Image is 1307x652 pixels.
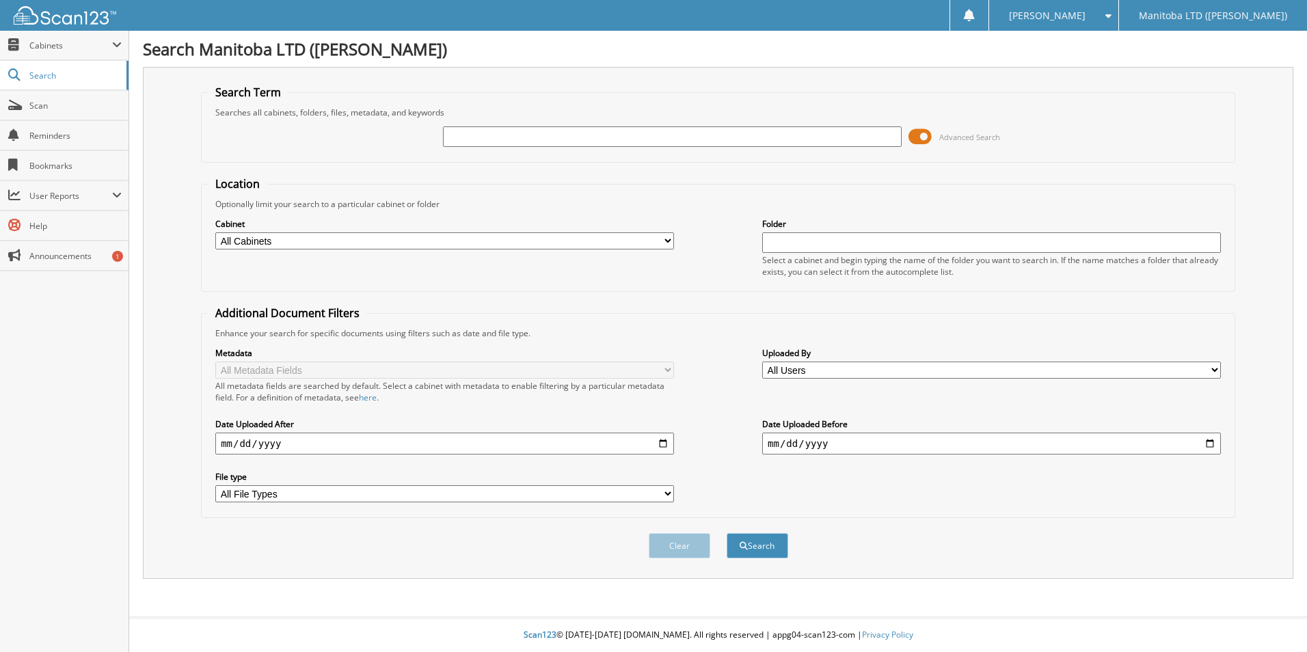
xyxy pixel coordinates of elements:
h1: Search Manitoba LTD ([PERSON_NAME]) [143,38,1293,60]
input: end [762,433,1221,454]
a: here [359,392,377,403]
label: Date Uploaded Before [762,418,1221,430]
label: Metadata [215,347,674,359]
div: Searches all cabinets, folders, files, metadata, and keywords [208,107,1228,118]
span: Announcements [29,250,122,262]
legend: Search Term [208,85,288,100]
span: Scan [29,100,122,111]
label: Folder [762,218,1221,230]
div: 1 [112,251,123,262]
div: Select a cabinet and begin typing the name of the folder you want to search in. If the name match... [762,254,1221,277]
img: scan123-logo-white.svg [14,6,116,25]
button: Search [727,533,788,558]
label: Cabinet [215,218,674,230]
legend: Location [208,176,267,191]
div: © [DATE]-[DATE] [DOMAIN_NAME]. All rights reserved | appg04-scan123-com | [129,619,1307,652]
label: File type [215,471,674,483]
input: start [215,433,674,454]
span: Search [29,70,120,81]
div: Enhance your search for specific documents using filters such as date and file type. [208,327,1228,339]
button: Clear [649,533,710,558]
span: Scan123 [524,629,556,640]
span: Help [29,220,122,232]
div: All metadata fields are searched by default. Select a cabinet with metadata to enable filtering b... [215,380,674,403]
legend: Additional Document Filters [208,305,366,321]
span: Bookmarks [29,160,122,172]
span: Reminders [29,130,122,141]
span: User Reports [29,190,112,202]
label: Date Uploaded After [215,418,674,430]
span: Advanced Search [939,132,1000,142]
span: Cabinets [29,40,112,51]
span: [PERSON_NAME] [1009,12,1086,20]
span: Manitoba LTD ([PERSON_NAME]) [1139,12,1287,20]
iframe: Chat Widget [1239,586,1307,652]
label: Uploaded By [762,347,1221,359]
div: Optionally limit your search to a particular cabinet or folder [208,198,1228,210]
a: Privacy Policy [862,629,913,640]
